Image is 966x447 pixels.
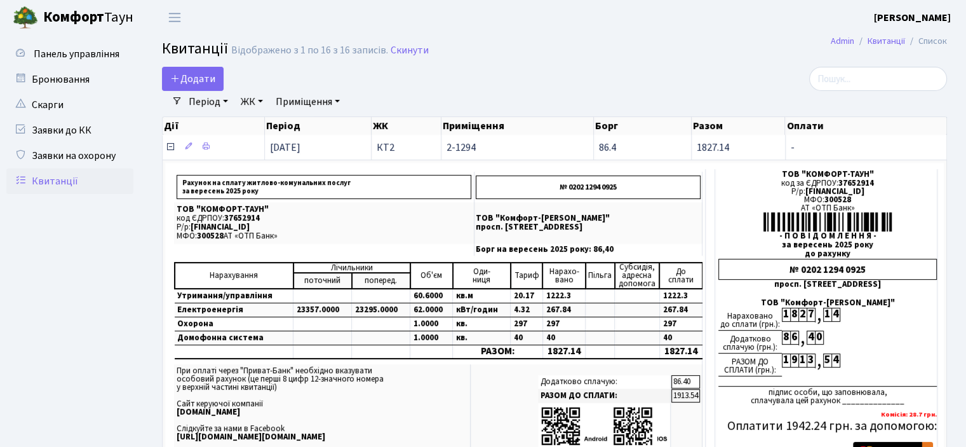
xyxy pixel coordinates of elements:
div: АТ «ОТП Банк» [718,204,937,212]
img: logo.png [13,5,38,31]
div: 1 [823,308,831,322]
div: 8 [790,308,798,322]
a: Заявки до КК [6,118,133,143]
span: 2-1294 [446,142,588,153]
div: просп. [STREET_ADDRESS] [718,280,937,289]
div: Нараховано до сплати (грн.): [718,308,782,331]
td: 40 [511,331,543,345]
h5: Оплатити 1942.24 грн. за допомогою: [718,418,937,434]
td: 60.6000 [410,289,453,303]
div: 1 [782,354,790,368]
a: Бронювання [6,67,133,92]
p: МФО: АТ «ОТП Банк» [177,232,471,240]
img: apps-qrcodes.png [540,406,667,447]
td: поперед. [352,273,410,289]
th: Разом [692,117,785,135]
a: Admin [831,34,854,48]
span: Панель управління [34,47,119,61]
td: 1827.14 [542,345,585,359]
td: кВт/годин [453,303,511,317]
div: , [815,354,823,368]
td: До cплати [659,263,702,289]
p: ТОВ "КОМФОРТ-ТАУН" [177,205,471,214]
div: ТОВ "Комфорт-[PERSON_NAME]" [718,299,937,307]
div: 8 [782,331,790,345]
div: 3 [807,354,815,368]
td: 40 [659,331,702,345]
div: Додатково сплачую (грн.): [718,331,782,354]
td: 297 [659,317,702,331]
a: Квитанції [6,168,133,194]
td: Оди- ниця [453,263,511,289]
p: Рахунок на сплату житлово-комунальних послуг за вересень 2025 року [177,175,471,199]
div: МФО: [718,196,937,204]
div: 1 [798,354,807,368]
div: - П О В І Д О М Л Е Н Н Я - [718,232,937,240]
span: 37652914 [224,212,260,224]
td: поточний [293,273,352,289]
td: кв.м [453,289,511,303]
span: 300528 [824,194,851,205]
td: 267.84 [659,303,702,317]
span: [DATE] [270,141,300,155]
div: , [815,308,823,322]
span: 86.4 [599,141,616,155]
td: РАЗОМ ДО СПЛАТИ: [538,389,671,402]
td: Нарахо- вано [542,263,585,289]
div: 7 [807,308,815,322]
td: 1827.14 [659,345,702,359]
td: 4.32 [511,303,543,317]
span: Таун [43,7,133,29]
td: кв. [453,317,511,331]
td: 297 [542,317,585,331]
b: [URL][DOMAIN_NAME][DOMAIN_NAME] [177,431,325,443]
td: 62.0000 [410,303,453,317]
nav: breadcrumb [812,28,966,55]
a: Квитанції [868,34,905,48]
div: Р/р: [718,188,937,196]
b: [PERSON_NAME] [874,11,951,25]
input: Пошук... [809,67,947,91]
div: 9 [790,354,798,368]
td: 20.17 [511,289,543,303]
b: Комісія: 28.7 грн. [881,409,937,419]
a: Додати [162,67,224,91]
span: [FINANCIAL_ID] [805,186,864,197]
span: 1827.14 [697,141,729,155]
a: Скинути [391,45,429,57]
a: [PERSON_NAME] [874,10,951,25]
th: Оплати [785,117,946,135]
a: Скарги [6,92,133,118]
div: до рахунку [718,250,937,258]
td: РАЗОМ: [453,345,542,359]
td: Об'єм [410,263,453,289]
span: КТ2 [377,142,436,153]
div: 4 [831,308,840,322]
div: ТОВ "КОМФОРТ-ТАУН" [718,170,937,179]
td: Додатково сплачую: [538,375,671,389]
span: 300528 [197,230,224,242]
a: Період [184,91,233,113]
div: 0 [815,331,823,345]
p: ТОВ "Комфорт-[PERSON_NAME]" [476,214,701,223]
td: 297 [511,317,543,331]
td: Субсидія, адресна допомога [615,263,660,289]
p: код ЄДРПОУ: [177,214,471,223]
td: Нарахування [175,263,293,289]
td: 267.84 [542,303,585,317]
td: Електроенергія [175,303,293,317]
p: № 0202 1294 0925 [476,175,701,199]
td: 1222.3 [659,289,702,303]
div: , [798,331,807,345]
button: Переключити навігацію [159,7,191,28]
div: 4 [807,331,815,345]
span: Додати [170,72,215,86]
a: ЖК [236,91,268,113]
a: Заявки на охорону [6,143,133,168]
th: Дії [163,117,265,135]
div: 2 [798,308,807,322]
p: Борг на вересень 2025 року: 86,40 [476,245,701,254]
td: Утримання/управління [175,289,293,303]
span: 37652914 [838,177,874,189]
span: [FINANCIAL_ID] [191,221,250,233]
